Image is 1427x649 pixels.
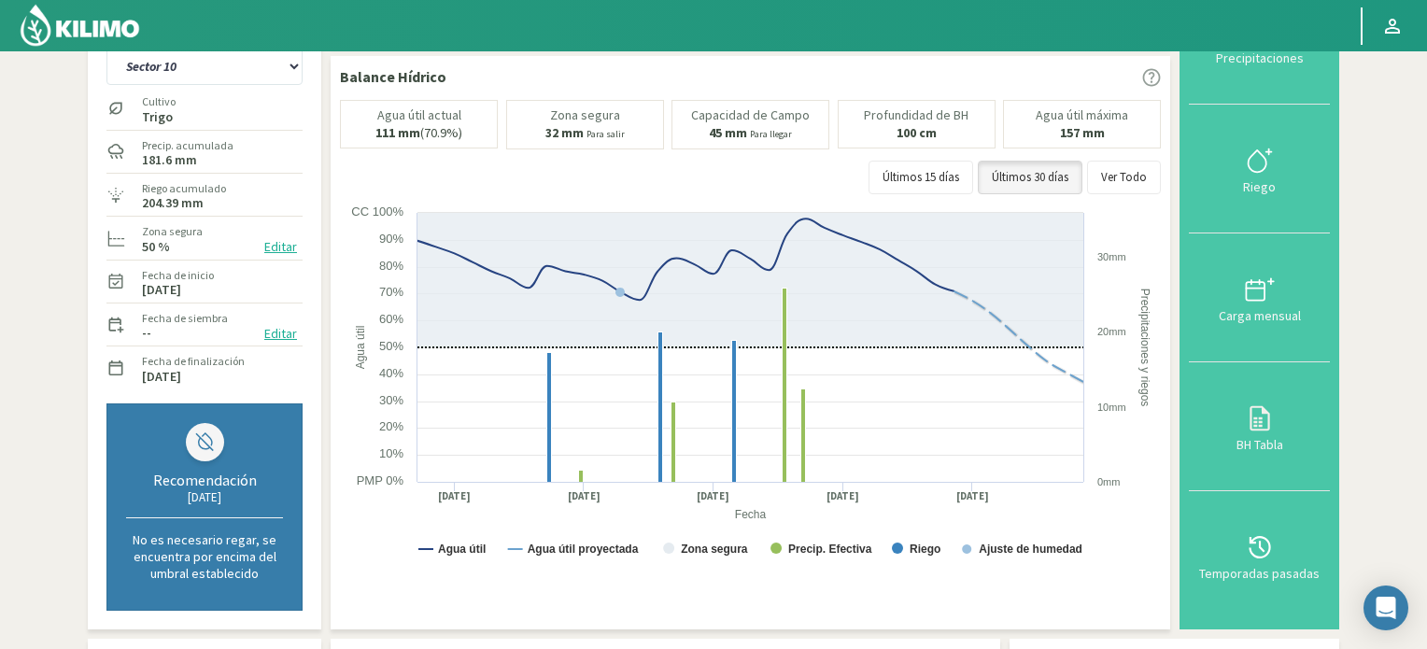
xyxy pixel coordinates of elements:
[142,197,204,209] label: 204.39 mm
[910,543,940,556] text: Riego
[1097,251,1126,262] text: 30mm
[869,161,973,194] button: Últimos 15 días
[142,284,181,296] label: [DATE]
[586,128,625,140] small: Para salir
[379,446,403,460] text: 10%
[379,259,403,273] text: 80%
[788,543,872,556] text: Precip. Efectiva
[545,124,584,141] b: 32 mm
[379,232,403,246] text: 90%
[142,241,170,253] label: 50 %
[1189,362,1330,491] button: BH Tabla
[1097,402,1126,413] text: 10mm
[1194,438,1324,451] div: BH Tabla
[142,353,245,370] label: Fecha de finalización
[1194,180,1324,193] div: Riego
[1036,108,1128,122] p: Agua útil máxima
[550,108,620,122] p: Zona segura
[978,161,1082,194] button: Últimos 30 días
[142,371,181,383] label: [DATE]
[19,3,141,48] img: Kilimo
[142,93,176,110] label: Cultivo
[259,236,303,258] button: Editar
[1189,105,1330,233] button: Riego
[568,489,600,503] text: [DATE]
[438,489,471,503] text: [DATE]
[142,310,228,327] label: Fecha de siembra
[379,312,403,326] text: 60%
[956,489,989,503] text: [DATE]
[379,419,403,433] text: 20%
[1194,51,1324,64] div: Precipitaciones
[142,137,233,154] label: Precip. acumulada
[735,508,767,521] text: Fecha
[1194,309,1324,322] div: Carga mensual
[375,124,420,141] b: 111 mm
[357,473,404,487] text: PMP 0%
[709,124,747,141] b: 45 mm
[142,267,214,284] label: Fecha de inicio
[126,489,283,505] div: [DATE]
[697,489,729,503] text: [DATE]
[379,393,403,407] text: 30%
[1087,161,1161,194] button: Ver Todo
[142,223,203,240] label: Zona segura
[1194,567,1324,580] div: Temporadas pasadas
[142,327,151,339] label: --
[375,126,462,140] p: (70.9%)
[1097,326,1126,337] text: 20mm
[528,543,639,556] text: Agua útil proyectada
[1189,233,1330,362] button: Carga mensual
[864,108,968,122] p: Profundidad de BH
[126,531,283,582] p: No es necesario regar, se encuentra por encima del umbral establecido
[379,339,403,353] text: 50%
[897,124,937,141] b: 100 cm
[377,108,461,122] p: Agua útil actual
[340,65,446,88] p: Balance Hídrico
[827,489,859,503] text: [DATE]
[354,325,367,369] text: Agua útil
[1060,124,1105,141] b: 157 mm
[351,205,403,219] text: CC 100%
[259,323,303,345] button: Editar
[1097,476,1120,487] text: 0mm
[1363,586,1408,630] div: Open Intercom Messenger
[750,128,792,140] small: Para llegar
[126,471,283,489] div: Recomendación
[438,543,486,556] text: Agua útil
[142,154,197,166] label: 181.6 mm
[142,111,176,123] label: Trigo
[1138,288,1151,406] text: Precipitaciones y riegos
[379,285,403,299] text: 70%
[379,366,403,380] text: 40%
[979,543,1082,556] text: Ajuste de humedad
[691,108,810,122] p: Capacidad de Campo
[681,543,748,556] text: Zona segura
[1189,491,1330,620] button: Temporadas pasadas
[142,180,226,197] label: Riego acumulado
